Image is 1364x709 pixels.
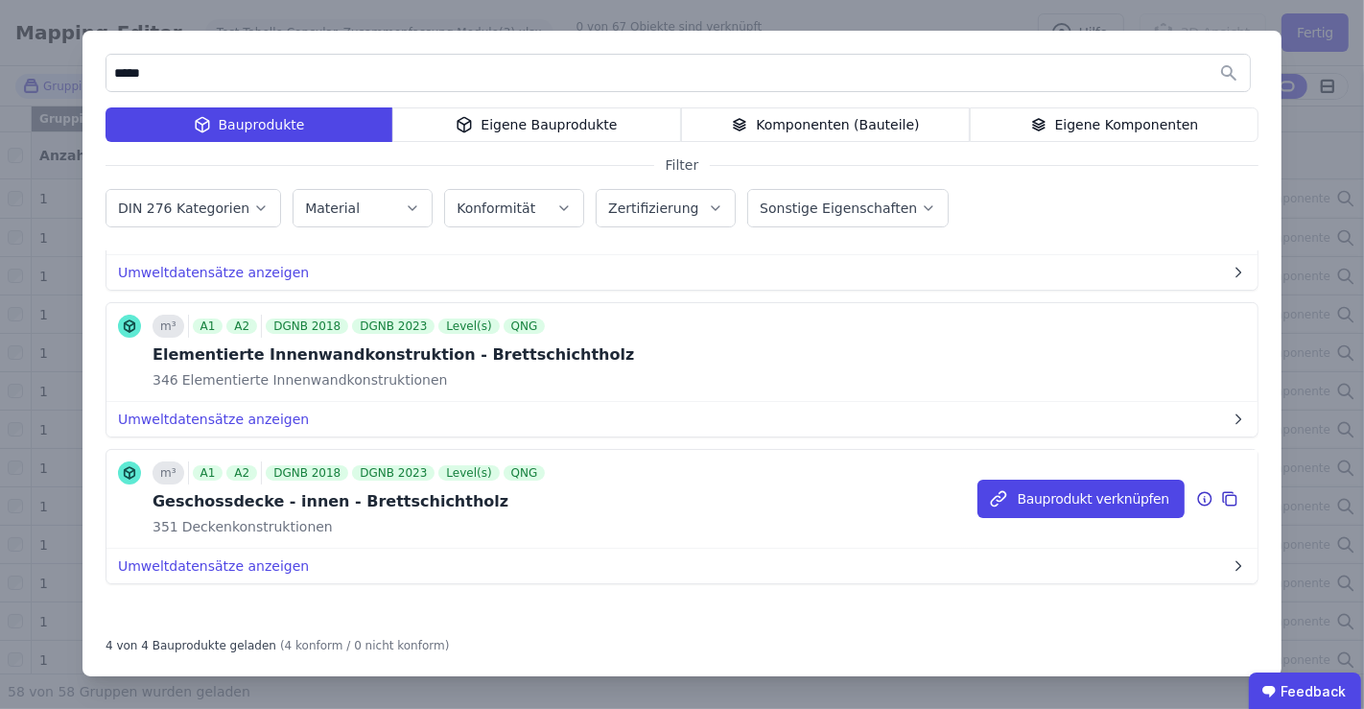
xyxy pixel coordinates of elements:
[438,465,499,481] div: Level(s)
[153,490,549,513] div: Geschossdecke - innen - Brettschichtholz
[178,370,448,390] span: Elementierte Innenwandkonstruktionen
[226,465,257,481] div: A2
[597,190,735,226] button: Zertifizierung
[266,319,348,334] div: DGNB 2018
[153,343,634,366] div: Elementierte Innenwandkonstruktion - Brettschichtholz
[654,155,711,175] span: Filter
[748,190,948,226] button: Sonstige Eigenschaften
[392,107,681,142] div: Eigene Bauprodukte
[106,402,1258,437] button: Umweltdatensätze anzeigen
[153,517,178,536] span: 351
[681,107,970,142] div: Komponenten (Bauteile)
[294,190,432,226] button: Material
[352,465,435,481] div: DGNB 2023
[977,480,1185,518] button: Bauprodukt verknüpfen
[457,201,539,216] label: Konformität
[226,319,257,334] div: A2
[106,630,276,653] div: 4 von 4 Bauprodukte geladen
[266,465,348,481] div: DGNB 2018
[178,517,333,536] span: Deckenkonstruktionen
[106,190,280,226] button: DIN 276 Kategorien
[106,549,1258,583] button: Umweltdatensätze anzeigen
[106,255,1258,290] button: Umweltdatensätze anzeigen
[438,319,499,334] div: Level(s)
[153,461,184,484] div: m³
[305,201,364,216] label: Material
[608,201,702,216] label: Zertifizierung
[760,201,921,216] label: Sonstige Eigenschaften
[153,315,184,338] div: m³
[153,370,178,390] span: 346
[106,107,392,142] div: Bauprodukte
[504,465,546,481] div: QNG
[970,107,1258,142] div: Eigene Komponenten
[193,319,223,334] div: A1
[504,319,546,334] div: QNG
[445,190,583,226] button: Konformität
[118,201,253,216] label: DIN 276 Kategorien
[193,465,223,481] div: A1
[352,319,435,334] div: DGNB 2023
[280,630,450,653] div: (4 konform / 0 nicht konform)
